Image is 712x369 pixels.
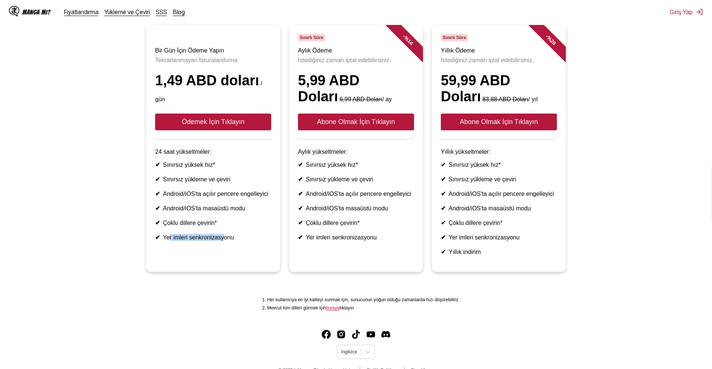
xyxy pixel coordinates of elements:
[163,205,245,211] font: Android/iOS'ta masaüstü modu
[403,35,410,42] font: %
[441,249,446,255] font: ✔
[340,305,354,311] font: tıklayın
[156,8,167,16] a: SSS
[449,162,501,168] font: Sınırsız yüksek hız*
[366,330,375,339] a: YouTube
[441,191,446,197] font: ✔
[155,57,237,63] font: Tekrarlanmayan faturalandırma
[155,205,160,211] font: ✔
[449,249,481,255] font: Yıllık indirim
[402,34,407,39] font: -
[64,8,99,16] a: Fiyatlandırma
[449,176,516,182] font: Sınırsız yükleme ve çeviri
[322,330,331,339] a: Facebook
[406,38,414,46] font: 14
[545,34,550,39] font: -
[341,349,342,354] input: Dil seçin
[155,162,160,168] font: ✔
[443,35,466,40] font: Sınırlı Süre
[298,162,303,168] font: ✔
[441,220,446,226] font: ✔
[155,191,160,197] font: ✔
[298,176,303,182] font: ✔
[441,234,446,241] font: ✔
[298,191,303,197] font: ✔
[298,47,332,54] font: Aylık Ödeme
[306,234,377,241] font: Yer imleri senkronizasyonu
[9,6,19,16] img: IsManga Logo
[322,330,331,339] img: IsManga Facebook
[155,114,271,130] button: Ödemek İçin Tıklayın
[306,191,411,197] font: Android/iOS'ta açılır pencere engelleyici
[382,96,392,102] font: / ay
[298,114,414,130] button: Abone Olmak İçin Tıklayın
[482,96,529,102] font: 83,88 ABD Doları
[696,8,703,16] img: oturumu Kapat
[155,220,160,226] font: ✔
[326,305,340,311] a: Mevcut diller
[670,8,703,16] button: Giriş Yap
[298,149,347,155] font: Aylık yükseltmeler:
[340,96,382,102] font: 6,99 ABD Doları
[163,234,234,241] font: Yer imleri senkronizasyonu
[441,47,475,54] font: Yıllık Ödeme
[267,297,460,302] font: Her kullanıcıya en iyi kaliteyi sunmak için, sunucunun yoğun olduğu zamanlarda hızı düşürebiliriz.
[546,35,553,42] font: %
[441,176,446,182] font: ✔
[163,220,217,226] font: Çoklu dillere çevirin*
[337,330,346,339] a: Instagram
[317,118,395,125] font: Abone Olmak İçin Tıklayın
[449,234,520,241] font: Yer imleri senkronizasyonu
[298,57,391,63] font: İstediğiniz zaman iptal edebilirsiniz.
[449,220,503,226] font: Çoklu dillere çevirin*
[441,205,446,211] font: ✔
[352,330,360,339] img: IsManga TikTok
[441,73,510,104] font: 59,99 ABD Doları
[163,162,215,168] font: Sınırsız yüksek hız*
[155,149,211,155] font: 24 saat yükseltmeler:
[441,114,557,130] button: Abone Olmak İçin Tıklayın
[337,330,346,339] img: IsManga Instagram
[306,176,373,182] font: Sınırsız yükleme ve çeviri
[173,8,185,16] a: Blog
[155,234,160,241] font: ✔
[352,330,360,339] a: TikTok
[155,80,262,102] font: / gün
[298,205,303,211] font: ✔
[155,47,224,54] font: Bir Gün İçin Ödeme Yapın
[366,330,375,339] img: IsManga YouTube
[460,118,538,125] font: Abone Olmak İçin Tıklayın
[22,9,51,16] font: Manga mı?
[306,205,388,211] font: Android/iOS'ta masaüstü modu
[441,162,446,168] font: ✔
[549,38,557,46] font: 28
[381,330,390,339] img: IsManga Discord
[528,96,538,102] font: / yıl
[670,8,693,16] font: Giriş Yap
[306,162,358,168] font: Sınırsız yüksek hız*
[163,176,230,182] font: Sınırsız yükleme ve çeviri
[298,234,303,241] font: ✔
[300,35,323,40] font: Sınırlı Süre
[155,73,259,88] font: 1,49 ABD doları
[182,118,245,125] font: Ödemek İçin Tıklayın
[298,220,303,226] font: ✔
[449,191,554,197] font: Android/iOS'ta açılır pencere engelleyici
[105,8,150,16] a: Yükleme ve Çeviri
[155,176,160,182] font: ✔
[163,191,268,197] font: Android/iOS'ta açılır pencere engelleyici
[306,220,360,226] font: Çoklu dillere çevirin*
[267,305,326,311] font: Mevcut tüm dilleri görmek için
[298,73,359,104] font: 5,99 ABD Doları
[449,205,531,211] font: Android/iOS'ta masaüstü modu
[441,57,534,63] font: İstediğiniz zaman iptal edebilirsiniz.
[381,330,390,339] a: Uyuşmazlık
[326,305,340,311] font: buraya
[441,149,490,155] font: Yıllık yükseltmeler:
[9,6,64,18] a: IsManga LogoManga mı?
